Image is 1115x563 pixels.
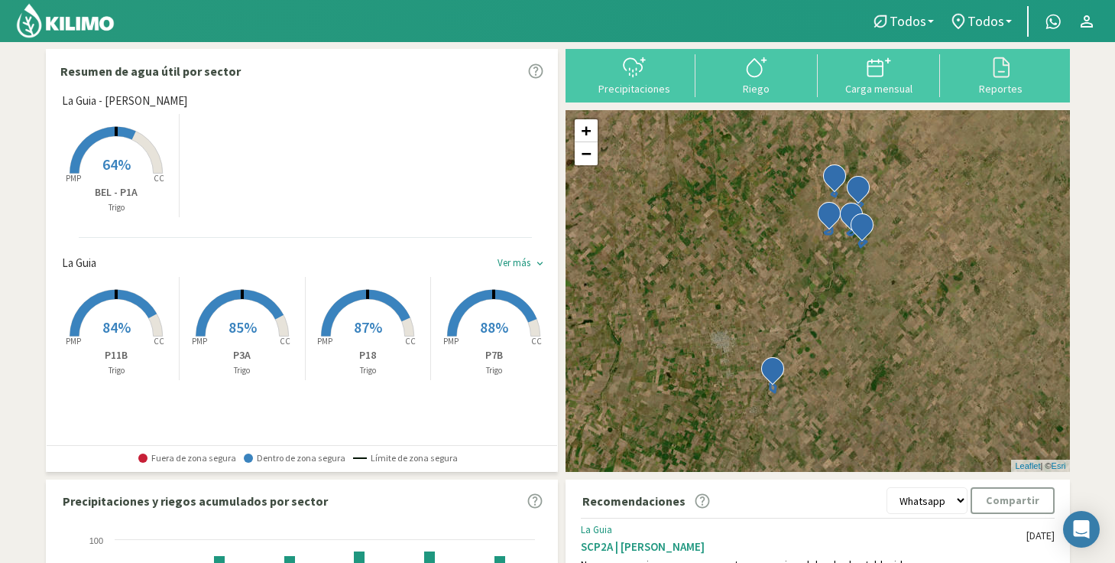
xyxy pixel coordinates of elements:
div: Ver más [498,257,530,269]
p: Trigo [54,364,180,377]
p: P7B [431,347,557,363]
button: Riego [695,54,818,95]
p: P18 [306,347,431,363]
span: Todos [890,13,926,29]
img: Kilimo [15,2,115,39]
tspan: CC [532,336,543,347]
text: 100 [89,536,102,545]
p: P11B [54,347,180,363]
div: | © [1011,460,1069,473]
span: 84% [102,317,131,337]
div: Precipitaciones [578,83,691,94]
a: Zoom out [575,142,598,165]
tspan: CC [154,336,165,347]
div: Open Intercom Messenger [1063,511,1100,548]
a: Leaflet [1015,461,1040,470]
tspan: PMP [317,336,332,347]
tspan: PMP [66,173,81,184]
span: 64% [102,155,131,174]
p: BEL - P1A [54,184,180,200]
div: Reportes [945,83,1058,94]
tspan: CC [154,173,165,184]
p: Resumen de agua útil por sector [60,62,241,80]
p: Trigo [180,364,305,377]
a: Esri [1052,461,1066,470]
tspan: PMP [66,336,81,347]
div: Riego [700,83,813,94]
div: keyboard_arrow_down [534,258,546,269]
div: [DATE] [1026,529,1055,542]
p: Precipitaciones y riegos acumulados por sector [63,492,328,510]
span: La Guia [62,255,96,272]
span: Límite de zona segura [353,453,458,464]
span: Dentro de zona segura [244,453,345,464]
a: Zoom in [575,119,598,142]
span: La Guia - [PERSON_NAME] [62,93,187,110]
tspan: CC [280,336,290,347]
span: 85% [229,317,257,337]
span: 88% [480,317,508,337]
span: 87% [354,317,382,337]
tspan: PMP [443,336,459,347]
p: Recomendaciones [582,492,686,510]
p: Trigo [54,201,180,214]
tspan: PMP [192,336,207,347]
div: SCP2A | [PERSON_NAME] [581,539,1026,554]
span: Todos [968,13,1004,29]
tspan: CC [406,336,417,347]
p: Trigo [431,364,557,377]
span: Fuera de zona segura [138,453,236,464]
button: Reportes [940,54,1062,95]
button: Precipitaciones [573,54,695,95]
button: Carga mensual [818,54,940,95]
div: La Guia [581,524,1026,536]
div: Carga mensual [822,83,935,94]
p: Trigo [306,364,431,377]
p: P3A [180,347,305,363]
